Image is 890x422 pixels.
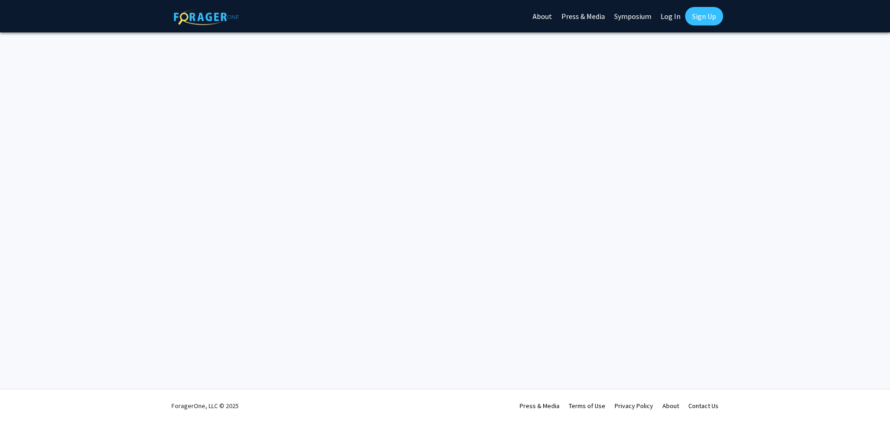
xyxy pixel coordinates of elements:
a: About [662,402,679,410]
a: Privacy Policy [615,402,653,410]
a: Press & Media [520,402,559,410]
img: ForagerOne Logo [174,9,239,25]
a: Contact Us [688,402,718,410]
a: Terms of Use [569,402,605,410]
a: Sign Up [685,7,723,25]
div: ForagerOne, LLC © 2025 [172,390,239,422]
